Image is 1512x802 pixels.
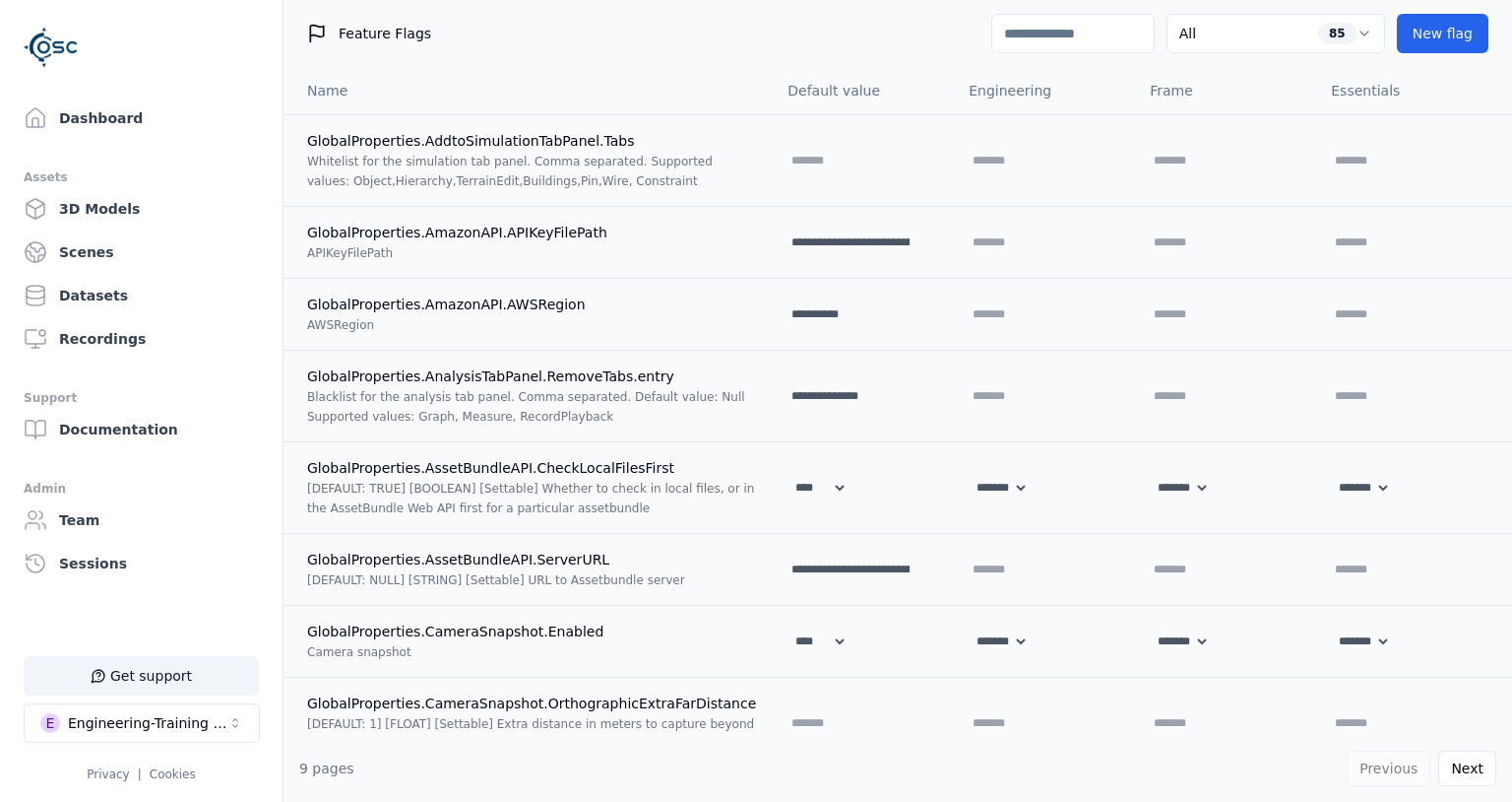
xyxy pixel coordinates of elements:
th: Name [283,67,772,114]
span: GlobalProperties.AnalysisTabPanel.RemoveTabs.entry [307,368,674,384]
div: Admin [24,477,259,501]
span: GlobalProperties.AssetBundleAPI.ServerURL [307,552,609,568]
button: Next [1438,751,1496,786]
th: Frame [1134,67,1315,114]
span: Feature Flags [339,24,431,43]
span: | [138,768,142,781]
span: GlobalProperties.CameraSnapshot.Enabled [307,624,603,639]
a: Dashboard [16,99,267,138]
span: AWSRegion [307,318,374,332]
span: Camera snapshot [307,645,411,659]
span: GlobalProperties.AmazonAPI.AWSRegion [307,297,586,312]
span: APIKeyFilePath [307,246,393,260]
span: GlobalProperties.CameraSnapshot.OrthographicExtraFarDistance [307,696,756,711]
button: Select a workspace [24,703,260,743]
span: GlobalProperties.AssetBundleAPI.CheckLocalFilesFirst [307,460,674,476]
a: Datasets [16,276,267,315]
div: Engineering-Training (SSO Staging) [68,713,227,733]
a: Sessions [16,544,267,583]
span: [DEFAULT: NULL] [STRING] [Settable] URL to Assetbundle server [307,573,685,587]
span: GlobalProperties.AddtoSimulationTabPanel.Tabs [307,133,635,149]
div: Assets [24,166,259,189]
div: E [40,713,60,733]
a: 3D Models [16,189,267,229]
th: Essentials [1315,67,1496,114]
a: Documentation [16,410,267,449]
a: Team [16,501,267,540]
button: Get support [24,656,259,696]
img: Logo [24,20,79,75]
span: [DEFAULT: 1] [FLOAT] [Settable] Extra distance in meters to capture beyond the object bounds [307,717,754,751]
th: Default value [772,67,953,114]
div: Support [24,386,259,410]
a: Cookies [150,768,196,781]
th: Engineering [953,67,1134,114]
span: Blacklist for the analysis tab panel. Comma separated. Default value: Null Supported values: Grap... [307,390,745,424]
a: Privacy [87,768,129,781]
a: Scenes [16,233,267,272]
span: [DEFAULT: TRUE] [BOOLEAN] [Settable] Whether to check in local files, or in the AssetBundle Web A... [307,482,754,515]
button: New flag [1397,14,1488,53]
span: GlobalProperties.AmazonAPI.APIKeyFilePath [307,225,607,240]
a: Recordings [16,319,267,359]
span: Whitelist for the simulation tab panel. Comma separated. Supported values: Object,Hierarchy,Terra... [307,155,713,188]
span: 9 pages [299,761,354,776]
